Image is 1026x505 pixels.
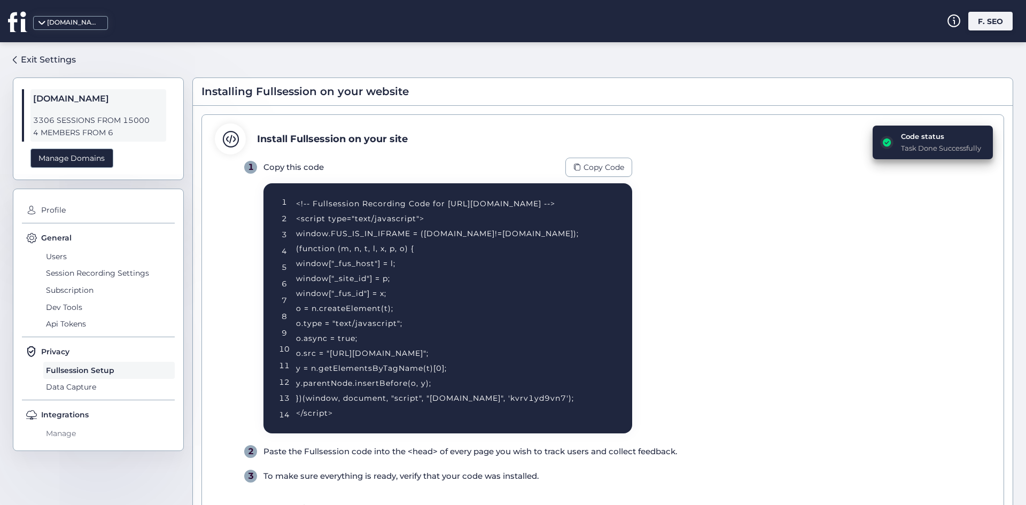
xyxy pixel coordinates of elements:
[43,315,175,332] span: Api Tokens
[901,143,981,153] div: Task Done Successfully
[279,409,290,421] div: 14
[282,310,287,322] div: 8
[13,51,76,69] a: Exit Settings
[901,131,981,142] div: Code status
[47,18,100,28] div: [DOMAIN_NAME]
[282,327,287,339] div: 9
[41,346,69,358] span: Privacy
[282,278,287,290] div: 6
[296,196,606,421] div: <!-- Fullsession Recording Code for [URL][DOMAIN_NAME] --> <script type="text/javascript"> window...
[43,425,175,442] span: Manage
[279,376,290,388] div: 12
[43,299,175,316] span: Dev Tools
[244,445,257,458] div: 2
[282,196,287,208] div: 1
[282,245,287,257] div: 4
[282,261,287,273] div: 5
[30,149,113,168] div: Manage Domains
[263,445,677,458] div: Paste the Fullsession code into the <head> of every page you wish to track users and collect feed...
[282,294,287,306] div: 7
[33,114,164,127] span: 3306 SESSIONS FROM 15000
[33,92,164,106] span: [DOMAIN_NAME]
[244,161,257,174] div: 1
[41,409,89,421] span: Integrations
[43,282,175,299] span: Subscription
[282,229,287,240] div: 3
[43,379,175,396] span: Data Capture
[584,161,624,173] span: Copy Code
[968,12,1013,30] div: F. SEO
[279,360,290,371] div: 11
[279,392,290,404] div: 13
[33,127,164,139] span: 4 MEMBERS FROM 6
[21,53,76,66] div: Exit Settings
[43,362,175,379] span: Fullsession Setup
[41,232,72,244] span: General
[279,343,290,355] div: 10
[244,470,257,483] div: 3
[282,213,287,224] div: 2
[38,202,175,219] span: Profile
[43,265,175,282] span: Session Recording Settings
[263,470,539,483] div: To make sure everything is ready, verify that your code was installed.
[257,131,408,146] div: Install Fullsession on your site
[263,161,324,174] div: Copy this code
[43,248,175,265] span: Users
[201,83,409,100] span: Installing Fullsession on your website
